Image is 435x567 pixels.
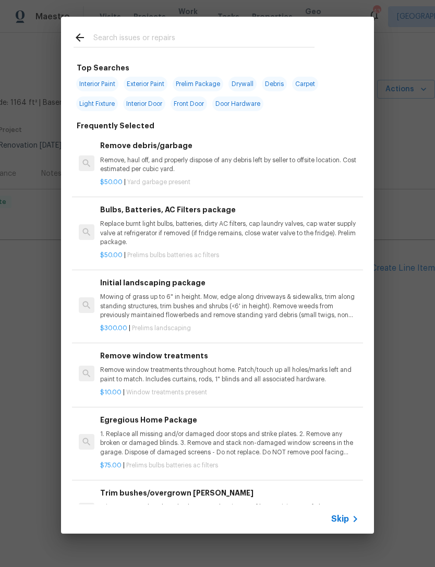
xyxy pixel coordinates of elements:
p: 1. Replace all missing and/or damaged door stops and strike plates. 2. Remove any broken or damag... [100,430,359,456]
h6: Top Searches [77,62,129,74]
span: Exterior Paint [124,77,167,91]
span: Window treatments present [126,389,207,395]
span: Carpet [292,77,318,91]
input: Search issues or repairs [93,31,315,47]
h6: Remove window treatments [100,350,359,361]
h6: Egregious Home Package [100,414,359,426]
span: Yard garbage present [127,179,190,185]
span: Debris [262,77,287,91]
p: Remove window treatments throughout home. Patch/touch up all holes/marks left and paint to match.... [100,366,359,383]
span: Interior Paint [76,77,118,91]
h6: Frequently Selected [77,120,154,131]
span: Prelim Package [173,77,223,91]
span: $75.00 [100,462,122,468]
span: $50.00 [100,179,123,185]
p: | [100,251,359,260]
span: $300.00 [100,325,127,331]
span: Prelims landscaping [132,325,191,331]
span: $10.00 [100,389,122,395]
p: | [100,178,359,187]
span: Front Door [171,96,207,111]
p: | [100,388,359,397]
h6: Bulbs, Batteries, AC Filters package [100,204,359,215]
span: Light Fixture [76,96,118,111]
span: $50.00 [100,252,123,258]
h6: Initial landscaping package [100,277,359,288]
h6: Trim bushes/overgrown [PERSON_NAME] [100,487,359,499]
span: Drywall [228,77,257,91]
span: Interior Door [123,96,165,111]
span: Prelims bulbs batteries ac filters [126,462,218,468]
p: Trim overgrown hegdes & bushes around perimeter of home giving 12" of clearance. Properly dispose... [100,503,359,521]
span: Prelims bulbs batteries ac filters [127,252,219,258]
span: Door Hardware [212,96,263,111]
p: Mowing of grass up to 6" in height. Mow, edge along driveways & sidewalks, trim along standing st... [100,293,359,319]
p: Remove, haul off, and properly dispose of any debris left by seller to offsite location. Cost est... [100,156,359,174]
p: | [100,461,359,470]
p: | [100,324,359,333]
h6: Remove debris/garbage [100,140,359,151]
span: Skip [331,514,349,524]
p: Replace burnt light bulbs, batteries, dirty AC filters, cap laundry valves, cap water supply valv... [100,220,359,246]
